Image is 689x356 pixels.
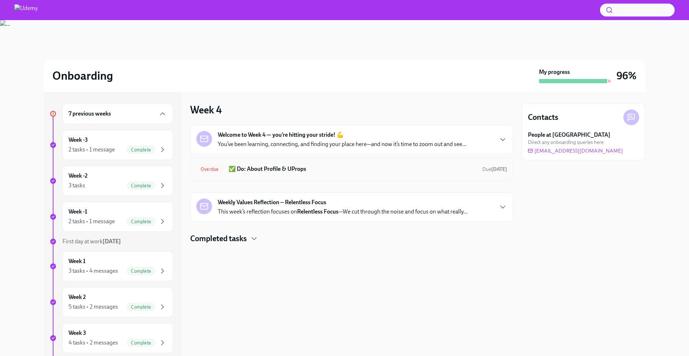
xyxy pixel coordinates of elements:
[218,140,467,148] p: You’ve been learning, connecting, and finding your place here—and now it’s time to zoom out and s...
[528,147,623,154] a: [EMAIL_ADDRESS][DOMAIN_NAME]
[528,131,610,139] strong: People at [GEOGRAPHIC_DATA]
[218,208,468,216] p: This week’s reflection focuses on —We cut through the noise and focus on what really...
[69,136,88,144] h6: Week -3
[69,172,88,180] h6: Week -2
[103,238,121,245] strong: [DATE]
[491,166,507,172] strong: [DATE]
[69,293,86,301] h6: Week 2
[50,287,173,317] a: Week 25 tasks • 2 messagesComplete
[196,163,507,175] a: Overdue✅ Do: About Profile & UPropsDue[DATE]
[482,166,507,172] span: Due
[50,238,173,245] a: First day at work[DATE]
[50,251,173,281] a: Week 13 tasks • 4 messagesComplete
[69,303,118,311] div: 5 tasks • 2 messages
[127,268,155,274] span: Complete
[50,323,173,353] a: Week 34 tasks • 2 messagesComplete
[127,219,155,224] span: Complete
[50,130,173,160] a: Week -32 tasks • 1 messageComplete
[62,238,121,245] span: First day at work
[190,233,513,244] div: Completed tasks
[229,165,477,173] h6: ✅ Do: About Profile & UProps
[617,69,637,82] h3: 96%
[196,167,223,172] span: Overdue
[218,198,326,206] strong: Weekly Values Reflection -- Relentless Focus
[127,304,155,310] span: Complete
[69,267,118,275] div: 3 tasks • 4 messages
[69,257,85,265] h6: Week 1
[69,217,115,225] div: 2 tasks • 1 message
[69,110,111,118] h6: 7 previous weeks
[14,4,38,16] img: Udemy
[50,166,173,196] a: Week -23 tasksComplete
[482,166,507,173] span: August 23rd, 2025 19:00
[297,208,338,215] strong: Relentless Focus
[528,112,558,123] h4: Contacts
[528,139,604,146] span: Direct any onboarding queries here
[69,208,87,216] h6: Week -1
[539,68,570,76] strong: My progress
[127,147,155,153] span: Complete
[127,183,155,188] span: Complete
[190,233,247,244] h4: Completed tasks
[69,146,115,154] div: 2 tasks • 1 message
[69,182,85,189] div: 3 tasks
[127,340,155,346] span: Complete
[69,329,86,337] h6: Week 3
[218,131,344,139] strong: Welcome to Week 4 — you’re hitting your stride! 💪
[50,202,173,232] a: Week -12 tasks • 1 messageComplete
[69,339,118,347] div: 4 tasks • 2 messages
[62,103,173,124] div: 7 previous weeks
[52,69,113,83] h2: Onboarding
[190,103,222,116] h3: Week 4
